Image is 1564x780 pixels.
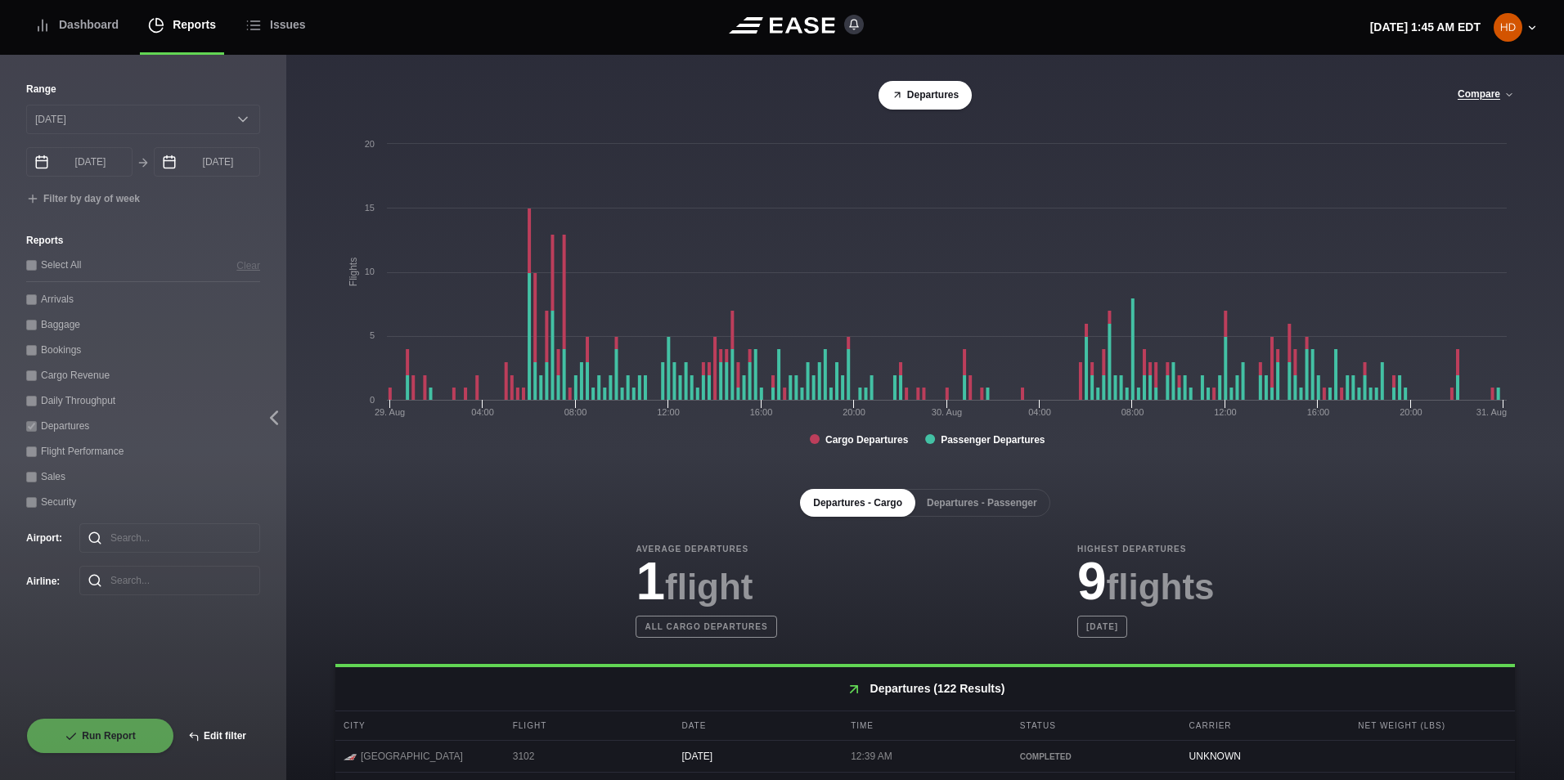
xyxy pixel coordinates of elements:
[1370,19,1481,36] p: [DATE] 1:45 AM EDT
[1400,407,1422,417] text: 20:00
[236,257,260,274] button: Clear
[1077,543,1215,555] b: Highest Departures
[800,489,915,517] button: Departures - Cargo
[636,616,776,638] b: All cargo departures
[636,543,776,555] b: Average Departures
[1214,407,1237,417] text: 12:00
[825,434,909,446] tspan: Cargo Departures
[1181,741,1346,772] div: UNKNOWN
[1121,407,1144,417] text: 08:00
[174,718,260,754] button: Edit filter
[26,574,53,589] label: Airline :
[505,711,670,740] div: Flight
[1181,711,1346,740] div: Carrier
[932,407,962,417] tspan: 30. Aug
[750,407,773,417] text: 16:00
[365,203,375,213] text: 15
[370,330,375,340] text: 5
[914,489,1050,517] button: Departures - Passenger
[79,523,260,553] input: Search...
[657,407,680,417] text: 12:00
[636,555,776,607] h3: 1
[79,566,260,595] input: Search...
[361,749,463,764] span: [GEOGRAPHIC_DATA]
[941,434,1045,446] tspan: Passenger Departures
[365,267,375,276] text: 10
[564,407,587,417] text: 08:00
[673,741,838,772] div: [DATE]
[1350,711,1515,740] div: Net Weight (LBS)
[370,395,375,405] text: 0
[1020,751,1169,763] div: COMPLETED
[1077,616,1127,638] b: [DATE]
[375,407,405,417] tspan: 29. Aug
[879,81,972,110] button: Departures
[851,751,892,762] span: 12:39 AM
[843,711,1008,740] div: Time
[26,233,260,248] label: Reports
[1494,13,1522,42] img: 01294525e37ea1dca55176731f0504b3
[335,711,501,740] div: City
[1012,711,1177,740] div: Status
[154,147,260,177] input: mm/dd/yyyy
[335,667,1515,711] h2: Departures (122 Results)
[471,407,494,417] text: 04:00
[673,711,838,740] div: Date
[665,567,753,607] span: flight
[26,147,133,177] input: mm/dd/yyyy
[365,139,375,149] text: 20
[1107,567,1215,607] span: flights
[1457,89,1515,101] button: Compare
[1476,407,1507,417] tspan: 31. Aug
[26,531,53,545] label: Airport :
[348,258,359,286] tspan: Flights
[1077,555,1215,607] h3: 9
[1028,407,1051,417] text: 04:00
[26,193,140,206] button: Filter by day of week
[513,751,535,762] span: 3102
[1307,407,1330,417] text: 16:00
[843,407,865,417] text: 20:00
[26,82,260,96] label: Range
